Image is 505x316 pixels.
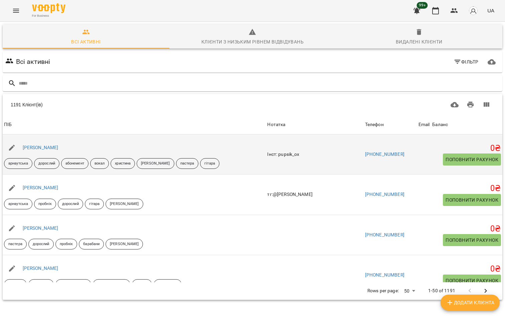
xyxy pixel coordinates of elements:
a: [PHONE_NUMBER] [365,232,404,237]
button: Next Page [478,283,494,299]
p: дорослий [38,161,55,167]
div: гітара акустика [55,279,92,290]
p: дорослий [33,241,49,247]
button: Вигляд колонок [478,97,494,113]
div: Table Toolbar [3,94,502,115]
div: Sort [365,121,384,129]
div: Sort [418,121,430,129]
div: арнаутська [4,158,32,169]
p: [PERSON_NAME] [110,201,139,207]
div: 50 [401,286,417,296]
p: пастера [8,241,22,247]
div: [PERSON_NAME] [106,239,143,249]
p: разові [136,282,148,288]
button: Menu [8,3,24,19]
a: [PERSON_NAME] [23,266,58,271]
p: [PERSON_NAME] [141,161,170,167]
button: Поповнити рахунок [443,153,501,166]
div: пробнік [34,199,56,209]
p: дорослий [62,201,79,207]
div: платформа [154,279,182,290]
div: 1191 Клієнт(ів) [11,101,244,108]
p: [PERSON_NAME] [110,241,139,247]
p: [PERSON_NAME] [97,282,126,288]
p: пастера [180,161,194,167]
div: Sort [4,121,12,129]
span: Поповнити рахунок [446,277,498,285]
a: [PHONE_NUMBER] [365,151,404,157]
button: Фільтр [451,56,481,68]
div: пастера [176,158,199,169]
img: avatar_s.png [469,6,478,15]
div: [PERSON_NAME] [137,158,174,169]
a: [PHONE_NUMBER] [365,272,404,278]
div: Email [418,121,430,129]
p: христина [115,161,131,167]
a: [PHONE_NUMBER] [365,192,404,197]
div: христина [111,158,135,169]
span: 99+ [417,2,428,9]
span: Додати клієнта [446,299,494,307]
div: Видалені клієнти [396,38,442,46]
span: Телефон [365,121,416,129]
div: [PERSON_NAME] [93,279,130,290]
p: гітара [89,201,100,207]
button: Додати клієнта [441,295,500,311]
p: пробнік [60,241,73,247]
button: Поповнити рахунок [443,234,501,246]
h5: 0 ₴ [432,224,501,234]
p: арнаутська [8,161,28,167]
p: дорослий [33,282,49,288]
td: тг:@[PERSON_NAME] [266,175,363,215]
button: Поповнити рахунок [443,194,501,206]
div: разові [132,279,152,290]
p: барабани [83,241,100,247]
a: [PERSON_NAME] [23,185,58,190]
div: гітара [85,199,104,209]
div: пастера [4,279,27,290]
p: вокал [95,161,105,167]
div: [PERSON_NAME] [106,199,143,209]
div: Телефон [365,121,384,129]
h5: 0 ₴ [432,143,501,153]
span: Баланс [432,121,501,129]
div: дорослий [34,158,59,169]
span: UA [487,7,494,14]
div: Клієнти з низьким рівнем відвідувань [201,38,304,46]
div: Всі активні [71,38,101,46]
p: абонемент [65,161,84,167]
div: пробнік [55,239,77,249]
button: Друк [463,97,479,113]
h6: Всі активні [16,57,50,67]
h5: 0 ₴ [432,183,501,194]
div: барабани [79,239,104,249]
p: пробнік [38,201,52,207]
span: Поповнити рахунок [446,155,498,164]
div: Нотатка [267,121,362,129]
span: For Business [32,14,65,18]
span: Поповнити рахунок [446,196,498,204]
div: дорослий [58,199,83,209]
div: дорослий [28,239,54,249]
img: Voopty Logo [32,3,65,13]
button: UA [485,4,497,17]
div: абонемент [61,158,89,169]
h5: 0 ₴ [432,264,501,274]
span: ПІБ [4,121,265,129]
div: пастера [4,239,27,249]
p: платформа [158,282,177,288]
a: [PERSON_NAME] [23,145,58,150]
p: пастера [8,282,22,288]
p: 1-50 of 1191 [428,288,455,294]
div: Sort [432,121,448,129]
div: вокал [90,158,109,169]
div: Баланс [432,121,448,129]
p: гітара [204,161,215,167]
p: Rows per page: [367,288,399,294]
div: ПІБ [4,121,12,129]
p: гітара акустика [60,282,87,288]
div: гітара [200,158,219,169]
span: Фільтр [454,58,479,66]
div: дорослий [28,279,54,290]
